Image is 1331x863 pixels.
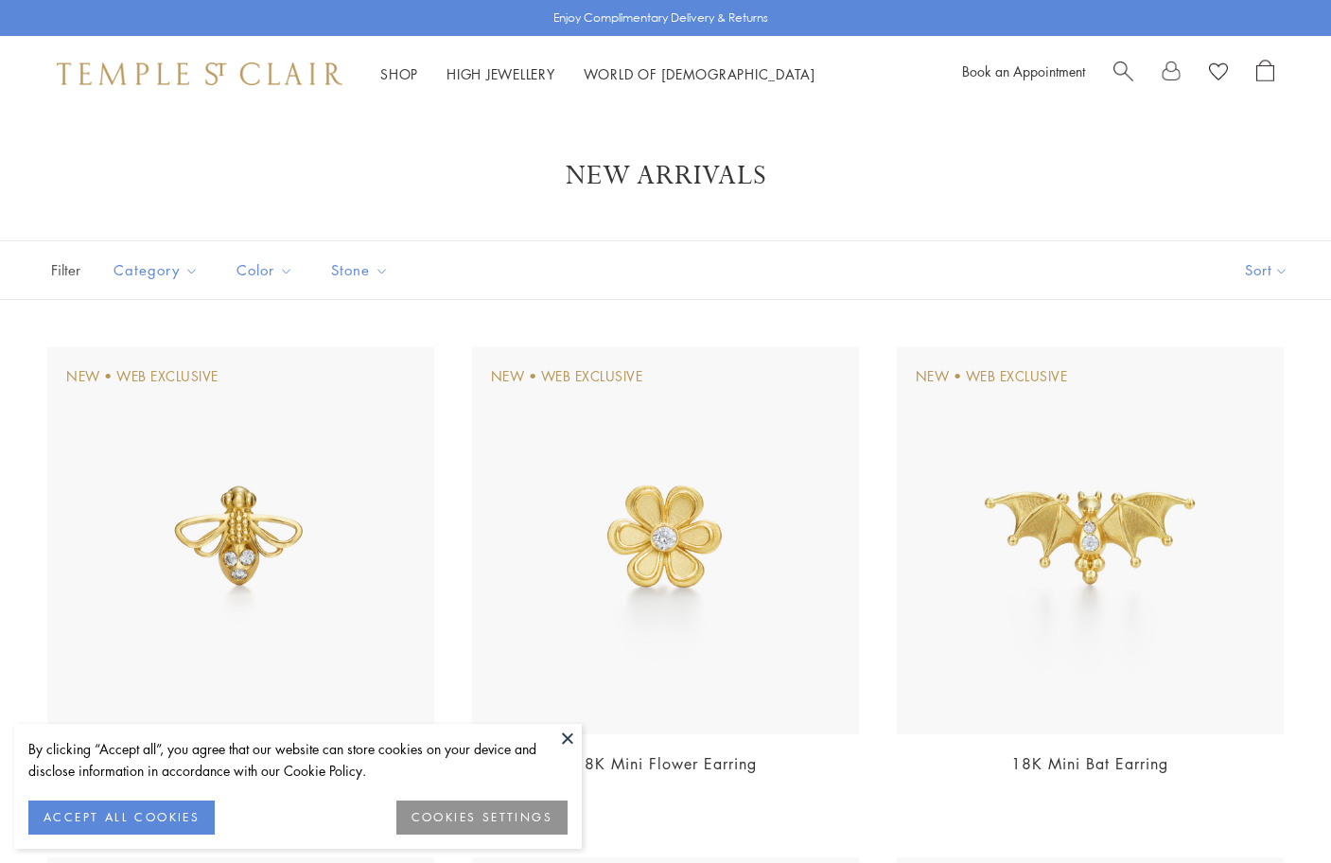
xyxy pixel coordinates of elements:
[916,366,1068,387] div: New • Web Exclusive
[380,62,815,86] nav: Main navigation
[491,366,643,387] div: New • Web Exclusive
[1113,60,1133,88] a: Search
[396,801,568,835] button: COOKIES SETTINGS
[574,753,757,774] a: 18K Mini Flower Earring
[57,62,342,85] img: Temple St. Clair
[380,64,418,83] a: ShopShop
[104,258,213,282] span: Category
[47,347,434,734] img: E18101-MINIBEE
[317,249,403,291] button: Stone
[962,62,1085,80] a: Book an Appointment
[28,738,568,782] div: By clicking “Accept all”, you agree that our website can store cookies on your device and disclos...
[76,159,1255,193] h1: New Arrivals
[222,249,307,291] button: Color
[447,64,555,83] a: High JewelleryHigh Jewellery
[66,366,219,387] div: New • Web Exclusive
[99,249,213,291] button: Category
[28,801,215,835] button: ACCEPT ALL COOKIES
[1236,774,1312,844] iframe: Gorgias live chat messenger
[584,64,815,83] a: World of [DEMOGRAPHIC_DATA]World of [DEMOGRAPHIC_DATA]
[553,9,768,27] p: Enjoy Complimentary Delivery & Returns
[472,347,859,734] img: E18103-MINIFLWR
[897,347,1284,734] img: E18104-MINIBAT
[1256,60,1274,88] a: Open Shopping Bag
[322,258,403,282] span: Stone
[1011,753,1168,774] a: 18K Mini Bat Earring
[227,258,307,282] span: Color
[1209,60,1228,88] a: View Wishlist
[1202,241,1331,299] button: Show sort by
